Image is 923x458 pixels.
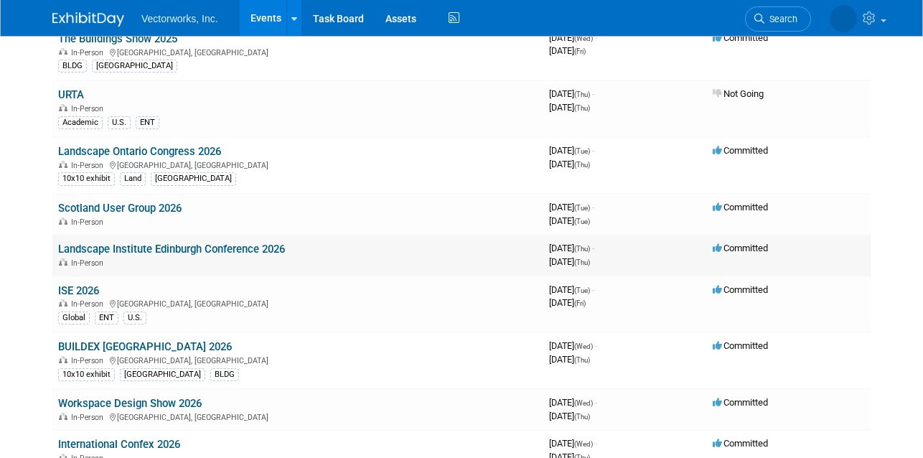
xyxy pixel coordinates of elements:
[549,354,590,365] span: [DATE]
[574,286,590,294] span: (Tue)
[574,161,590,169] span: (Thu)
[595,397,597,408] span: -
[574,342,593,350] span: (Wed)
[58,116,103,129] div: Academic
[58,411,538,422] div: [GEOGRAPHIC_DATA], [GEOGRAPHIC_DATA]
[120,172,146,185] div: Land
[71,161,108,170] span: In-Person
[58,172,115,185] div: 10x10 exhibit
[58,354,538,365] div: [GEOGRAPHIC_DATA], [GEOGRAPHIC_DATA]
[58,159,538,170] div: [GEOGRAPHIC_DATA], [GEOGRAPHIC_DATA]
[830,5,857,32] img: Tania Arabian
[713,88,764,99] span: Not Going
[574,399,593,407] span: (Wed)
[713,397,768,408] span: Committed
[71,48,108,57] span: In-Person
[595,438,597,449] span: -
[59,299,67,307] img: In-Person Event
[58,46,538,57] div: [GEOGRAPHIC_DATA], [GEOGRAPHIC_DATA]
[549,215,590,226] span: [DATE]
[574,204,590,212] span: (Tue)
[592,202,594,212] span: -
[574,47,586,55] span: (Fri)
[595,32,597,43] span: -
[58,368,115,381] div: 10x10 exhibit
[58,202,182,215] a: Scotland User Group 2026
[59,218,67,225] img: In-Person Event
[549,88,594,99] span: [DATE]
[71,258,108,268] span: In-Person
[574,90,590,98] span: (Thu)
[141,13,218,24] span: Vectorworks, Inc.
[549,32,597,43] span: [DATE]
[713,284,768,295] span: Committed
[58,32,177,45] a: The Buildings Show 2025
[574,218,590,225] span: (Tue)
[713,243,768,253] span: Committed
[58,145,221,158] a: Landscape Ontario Congress 2026
[574,34,593,42] span: (Wed)
[123,312,146,324] div: U.S.
[592,284,594,295] span: -
[745,6,811,32] a: Search
[58,284,99,297] a: ISE 2026
[58,88,84,101] a: URTA
[71,104,108,113] span: In-Person
[58,60,87,73] div: BLDG
[95,312,118,324] div: ENT
[71,299,108,309] span: In-Person
[713,32,768,43] span: Committed
[210,368,239,381] div: BLDG
[59,258,67,266] img: In-Person Event
[574,245,590,253] span: (Thu)
[71,356,108,365] span: In-Person
[71,218,108,227] span: In-Person
[592,243,594,253] span: -
[549,145,594,156] span: [DATE]
[58,243,285,256] a: Landscape Institute Edinburgh Conference 2026
[58,297,538,309] div: [GEOGRAPHIC_DATA], [GEOGRAPHIC_DATA]
[59,161,67,168] img: In-Person Event
[713,340,768,351] span: Committed
[549,159,590,169] span: [DATE]
[549,45,586,56] span: [DATE]
[549,397,597,408] span: [DATE]
[574,440,593,448] span: (Wed)
[713,145,768,156] span: Committed
[549,102,590,113] span: [DATE]
[136,116,159,129] div: ENT
[574,104,590,112] span: (Thu)
[108,116,131,129] div: U.S.
[574,413,590,421] span: (Thu)
[574,258,590,266] span: (Thu)
[713,438,768,449] span: Committed
[59,356,67,363] img: In-Person Event
[592,145,594,156] span: -
[574,147,590,155] span: (Tue)
[595,340,597,351] span: -
[92,60,177,73] div: [GEOGRAPHIC_DATA]
[59,48,67,55] img: In-Person Event
[574,356,590,364] span: (Thu)
[549,297,586,308] span: [DATE]
[549,438,597,449] span: [DATE]
[58,438,180,451] a: International Confex 2026
[713,202,768,212] span: Committed
[120,368,205,381] div: [GEOGRAPHIC_DATA]
[549,284,594,295] span: [DATE]
[574,299,586,307] span: (Fri)
[58,312,90,324] div: Global
[549,256,590,267] span: [DATE]
[549,243,594,253] span: [DATE]
[549,202,594,212] span: [DATE]
[764,14,797,24] span: Search
[592,88,594,99] span: -
[59,413,67,420] img: In-Person Event
[549,340,597,351] span: [DATE]
[52,12,124,27] img: ExhibitDay
[71,413,108,422] span: In-Person
[59,104,67,111] img: In-Person Event
[151,172,236,185] div: [GEOGRAPHIC_DATA]
[549,411,590,421] span: [DATE]
[58,397,202,410] a: Workspace Design Show 2026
